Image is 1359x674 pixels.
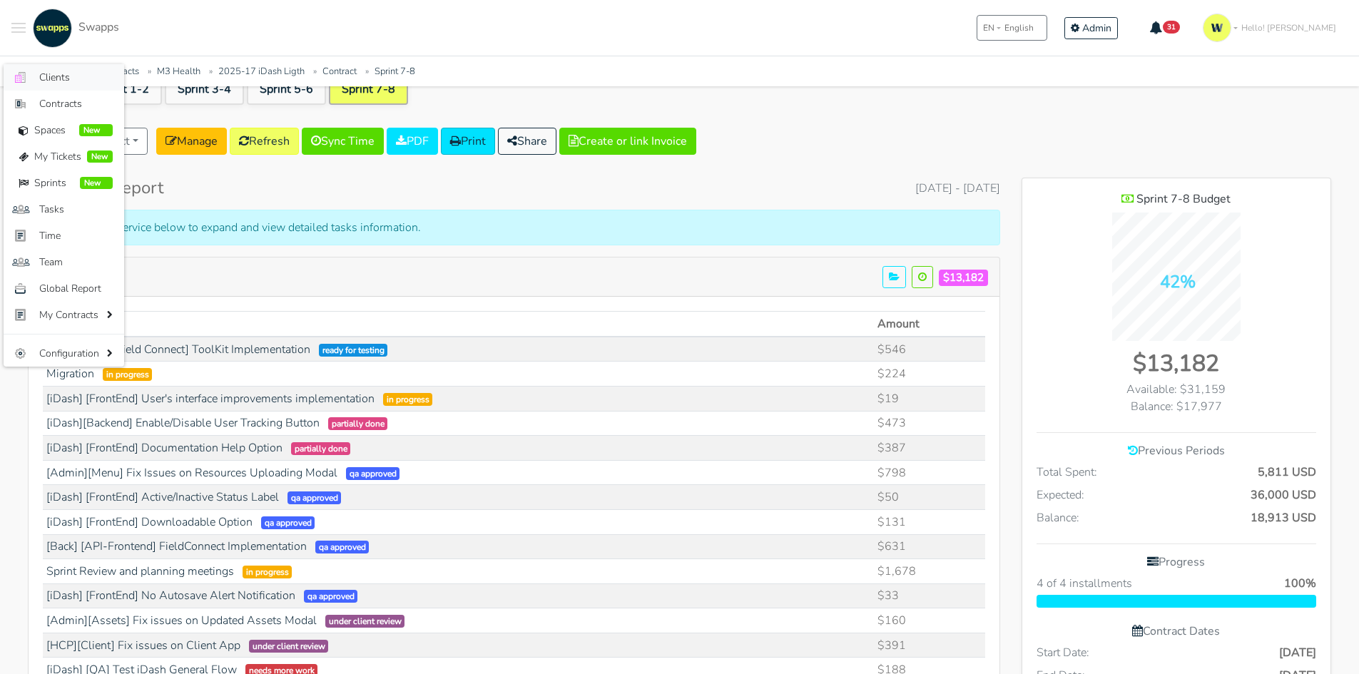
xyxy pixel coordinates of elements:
a: Tasks [4,196,124,223]
img: swapps-linkedin-v2.jpg [33,9,72,48]
td: $160 [874,608,985,633]
span: 4 of 4 installments [1037,575,1132,592]
div: Available: $31,159 [1037,381,1316,398]
a: Sprint 3-4 [165,73,244,105]
span: [DATE] - [DATE] [915,180,1000,197]
td: $1,678 [874,559,985,584]
span: Expected: [1037,486,1084,504]
a: Sprint 7-8 [329,73,408,105]
a: [iDash] [FrontEnd] Active/Inactive Status Label [46,489,279,505]
a: Contracts [4,91,124,117]
button: Create or link Invoice [559,128,696,155]
th: Amount [874,312,985,337]
span: in progress [383,393,433,406]
a: [iDash] [FrontEnd] Documentation Help Option [46,440,283,456]
span: $13,182 [939,270,988,286]
a: [iDash] [FrontEnd] No Autosave Alert Notification [46,588,295,603]
a: [iDash][Backend] Enable/Disable User Tracking Button [46,415,320,431]
a: Admin [1064,17,1118,39]
span: Sprints [34,175,74,190]
a: Refresh [230,128,299,155]
span: qa approved [261,516,315,529]
td: $50 [874,485,985,510]
th: Task [43,312,874,337]
a: 2025-17 iDash Ligth [218,65,305,78]
div: Balance: $17,977 [1037,398,1316,415]
span: Total Spent: [1037,464,1097,481]
a: [iDash] [FrontEnd] User's interface improvements implementation [46,391,375,407]
span: Balance: [1037,509,1079,526]
a: Hello! [PERSON_NAME] [1197,8,1348,48]
td: $33 [874,583,985,608]
span: English [1004,21,1034,34]
a: Contract [322,65,357,78]
a: Clients [4,64,124,91]
span: 5,811 USD [1258,464,1316,481]
td: $473 [874,411,985,436]
span: New [79,124,113,137]
a: Manage [156,128,227,155]
span: Configuration [39,346,103,361]
td: $224 [874,362,985,387]
a: PDF [387,128,438,155]
a: Team [4,249,124,275]
span: partially done [291,442,351,455]
a: [Back] [API-Frontend] FieldConnect Implementation [46,538,307,554]
a: M3 Health [157,65,200,78]
div: Click on any service below to expand and view detailed tasks information. [28,210,1000,245]
td: $631 [874,534,985,559]
a: Configuration [4,340,124,367]
h6: Previous Periods [1037,444,1316,458]
td: $19 [874,386,985,411]
a: Spaces New [4,117,124,143]
span: qa approved [287,491,342,504]
span: Team [39,255,113,270]
span: under client review [249,640,329,653]
a: Sync Time [302,128,384,155]
span: New [80,177,113,190]
a: Print [441,128,495,155]
button: ENEnglish [977,15,1047,41]
button: 31 [1141,16,1190,40]
td: $131 [874,509,985,534]
span: qa approved [304,590,358,603]
a: [iDash] [FrontEnd] Downloadable Option [46,514,253,530]
span: Admin [1082,21,1111,35]
h6: Contract Dates [1037,625,1316,638]
span: in progress [243,566,292,578]
span: under client review [325,615,405,628]
span: Spaces [34,123,73,138]
span: Contracts [39,96,113,111]
td: $391 [874,633,985,658]
div: $13,182 [1037,347,1316,381]
span: 100% [1284,575,1316,592]
a: Sprint 7-8 [375,65,415,78]
span: Clients [39,70,113,85]
button: Share [498,128,556,155]
span: 18,913 USD [1251,509,1316,526]
ul: Toggle navigation menu [4,64,124,367]
td: $546 [874,337,985,362]
span: Global Report [39,281,113,296]
a: [Admin][Assets] Fix issues on Updated Assets Modal [46,613,317,628]
td: $387 [874,436,985,461]
span: My Tickets [34,149,81,164]
a: [Admin][Menu] Fix Issues on Resources Uploading Modal [46,465,337,481]
span: Start Date: [1037,644,1089,661]
span: [DATE] [1279,644,1316,661]
span: partially done [328,417,388,430]
a: [HCP][Client] Fix issues on Client App [46,638,240,653]
button: Toggle navigation menu [11,9,26,48]
span: New [87,150,113,163]
span: My Contracts [39,307,103,322]
a: Sprint 5-6 [247,73,326,105]
a: Sprint Review and planning meetings [46,563,234,579]
a: Swapps [29,9,119,48]
img: isotipo-3-3e143c57.png [1203,14,1231,42]
span: qa approved [315,541,370,553]
a: My Tickets New [4,143,124,170]
a: [DashBoard] [Field Connect] ToolKit Implementation [46,342,310,357]
span: 36,000 USD [1251,486,1316,504]
span: Swapps [78,19,119,35]
span: Tasks [39,202,113,217]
